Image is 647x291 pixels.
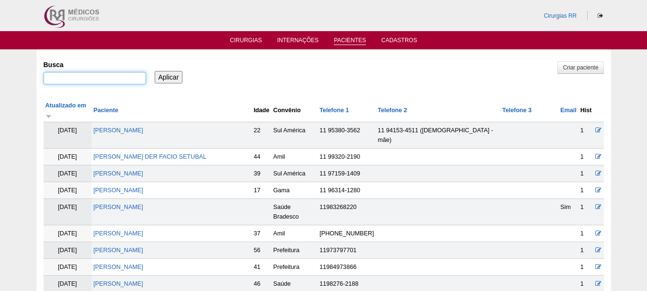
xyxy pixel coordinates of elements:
[252,225,272,242] td: 37
[155,71,183,83] input: Aplicar
[272,225,318,242] td: Amil
[44,122,92,149] td: [DATE]
[557,61,603,74] a: Criar paciente
[318,182,375,199] td: 11 96314-1280
[252,99,272,122] th: Idade
[272,122,318,149] td: Sul América
[272,165,318,182] td: Sul América
[44,60,146,70] label: Busca
[579,225,594,242] td: 1
[252,242,272,259] td: 56
[502,107,532,114] a: Telefone 3
[45,113,52,119] img: ordem crescente
[44,199,92,225] td: [DATE]
[277,37,319,47] a: Internações
[579,122,594,149] td: 1
[44,242,92,259] td: [DATE]
[318,259,375,276] td: 11984973866
[45,102,86,118] a: Atualizado em
[44,259,92,276] td: [DATE]
[579,259,594,276] td: 1
[93,127,143,134] a: [PERSON_NAME]
[44,149,92,165] td: [DATE]
[579,199,594,225] td: 1
[579,165,594,182] td: 1
[318,165,375,182] td: 11 97159-1409
[44,165,92,182] td: [DATE]
[318,199,375,225] td: 11983268220
[44,225,92,242] td: [DATE]
[376,122,500,149] td: 11 94153-4511 ([DEMOGRAPHIC_DATA] - mãe)
[579,242,594,259] td: 1
[93,170,143,177] a: [PERSON_NAME]
[318,242,375,259] td: 11973797701
[93,187,143,194] a: [PERSON_NAME]
[579,99,594,122] th: Hist
[319,107,349,114] a: Telefone 1
[272,199,318,225] td: Saúde Bradesco
[93,204,143,210] a: [PERSON_NAME]
[272,149,318,165] td: Amil
[272,182,318,199] td: Gama
[272,242,318,259] td: Prefeitura
[378,107,407,114] a: Telefone 2
[252,149,272,165] td: 44
[93,264,143,270] a: [PERSON_NAME]
[318,225,375,242] td: [PHONE_NUMBER]
[318,122,375,149] td: 11 95380-3562
[252,182,272,199] td: 17
[560,107,577,114] a: Email
[93,230,143,237] a: [PERSON_NAME]
[44,182,92,199] td: [DATE]
[272,259,318,276] td: Prefeitura
[93,107,118,114] a: Paciente
[579,149,594,165] td: 1
[544,12,577,19] a: Cirurgias RR
[318,149,375,165] td: 11 99320-2190
[558,199,579,225] td: Sim
[252,259,272,276] td: 41
[252,122,272,149] td: 22
[272,99,318,122] th: Convênio
[598,13,603,19] i: Sair
[252,165,272,182] td: 39
[579,182,594,199] td: 1
[44,72,146,84] input: Digite os termos que você deseja procurar.
[381,37,417,47] a: Cadastros
[334,37,366,45] a: Pacientes
[93,247,143,254] a: [PERSON_NAME]
[230,37,262,47] a: Cirurgias
[93,280,143,287] a: [PERSON_NAME]
[93,153,206,160] a: [PERSON_NAME] DER FACIO SETUBAL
